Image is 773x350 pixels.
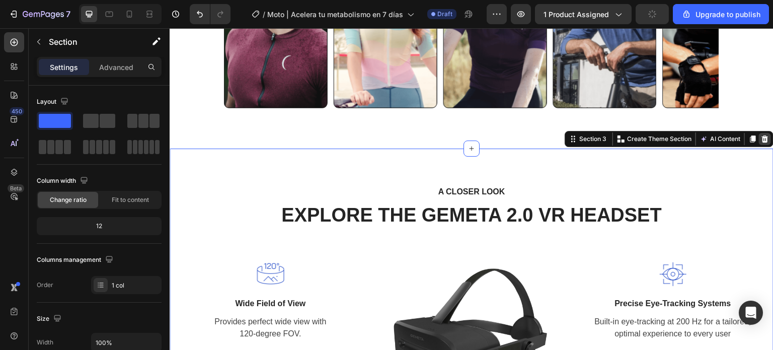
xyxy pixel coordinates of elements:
span: Draft [437,10,452,19]
div: 450 [10,107,24,115]
button: 7 [4,4,75,24]
span: Moto | Acelera tu metabolismo en 7 días [267,9,403,20]
div: Columns management [37,253,115,267]
p: Section [49,36,131,48]
div: Open Intercom Messenger [739,301,763,325]
div: Beta [8,184,24,192]
p: Built-in eye-tracking at 200 Hz for a tailored, optimal experience to every user [411,288,595,312]
span: Fit to content [112,195,149,204]
div: Layout [37,95,70,109]
div: Upgrade to publish [681,9,760,20]
div: Section 3 [408,106,439,115]
button: 1 product assigned [535,4,632,24]
p: Settings [50,62,78,73]
p: Advanced [99,62,133,73]
div: Order [37,281,53,290]
div: 1 col [112,281,159,290]
div: 12 [39,219,160,233]
button: AI Content [528,105,573,117]
p: Precise Eye-Tracking Systems [411,269,595,282]
p: 7 [66,8,70,20]
span: 1 product assigned [544,9,609,20]
span: / [263,9,265,20]
div: Width [37,338,53,347]
iframe: Design area [170,28,773,350]
div: Column width [37,174,90,188]
button: Upgrade to publish [673,4,769,24]
div: Undo/Redo [190,4,230,24]
p: Create Theme Section [457,106,522,115]
span: Change ratio [50,195,87,204]
div: Size [37,312,63,326]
